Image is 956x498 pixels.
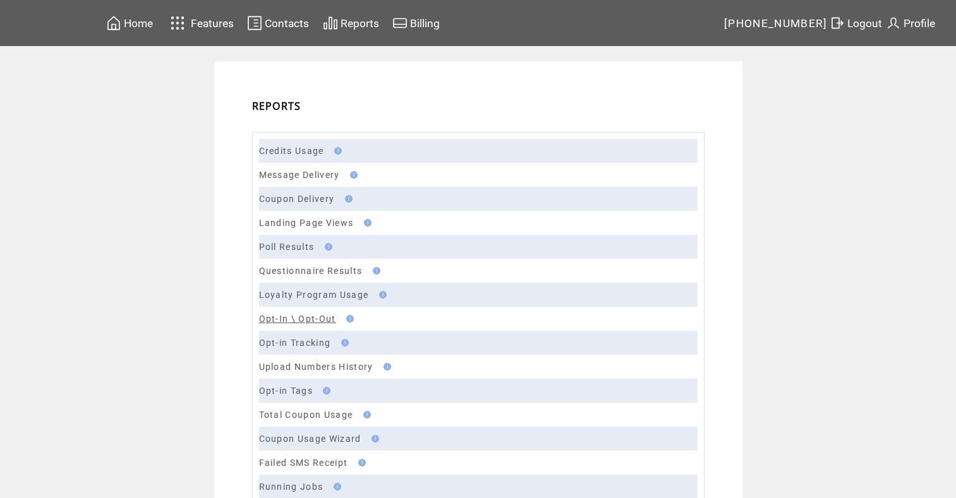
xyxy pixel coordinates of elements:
[259,218,354,228] a: Landing Page Views
[886,15,901,31] img: profile.svg
[259,338,331,348] a: Opt-in Tracking
[380,363,391,371] img: help.gif
[346,171,358,179] img: help.gif
[392,15,408,31] img: creidtcard.svg
[341,17,379,30] span: Reports
[884,13,937,33] a: Profile
[410,17,440,30] span: Billing
[104,13,155,33] a: Home
[319,387,330,394] img: help.gif
[167,13,189,33] img: features.svg
[259,170,340,180] a: Message Delivery
[828,13,884,33] a: Logout
[390,13,442,33] a: Billing
[323,15,338,31] img: chart.svg
[375,291,387,299] img: help.gif
[259,362,373,372] a: Upload Numbers History
[106,15,121,31] img: home.svg
[330,147,342,155] img: help.gif
[368,435,379,442] img: help.gif
[245,13,311,33] a: Contacts
[165,11,236,35] a: Features
[259,386,313,396] a: Opt-in Tags
[191,17,234,30] span: Features
[259,482,324,492] a: Running Jobs
[259,290,369,300] a: Loyalty Program Usage
[904,17,935,30] span: Profile
[247,15,262,31] img: contacts.svg
[337,339,349,347] img: help.gif
[259,458,348,468] a: Failed SMS Receipt
[259,434,361,444] a: Coupon Usage Wizard
[830,15,845,31] img: exit.svg
[321,243,332,251] img: help.gif
[265,17,309,30] span: Contacts
[259,146,324,156] a: Credits Usage
[724,17,828,30] span: [PHONE_NUMBER]
[354,459,366,466] img: help.gif
[259,266,363,276] a: Questionnaire Results
[321,13,381,33] a: Reports
[369,267,380,275] img: help.gif
[847,17,882,30] span: Logout
[252,99,301,113] span: REPORTS
[342,315,354,323] img: help.gif
[330,483,341,490] img: help.gif
[341,195,353,203] img: help.gif
[259,314,336,324] a: Opt-In \ Opt-Out
[360,411,371,418] img: help.gif
[259,410,353,420] a: Total Coupon Usage
[259,242,315,252] a: Poll Results
[360,219,372,227] img: help.gif
[259,194,335,204] a: Coupon Delivery
[124,17,153,30] span: Home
